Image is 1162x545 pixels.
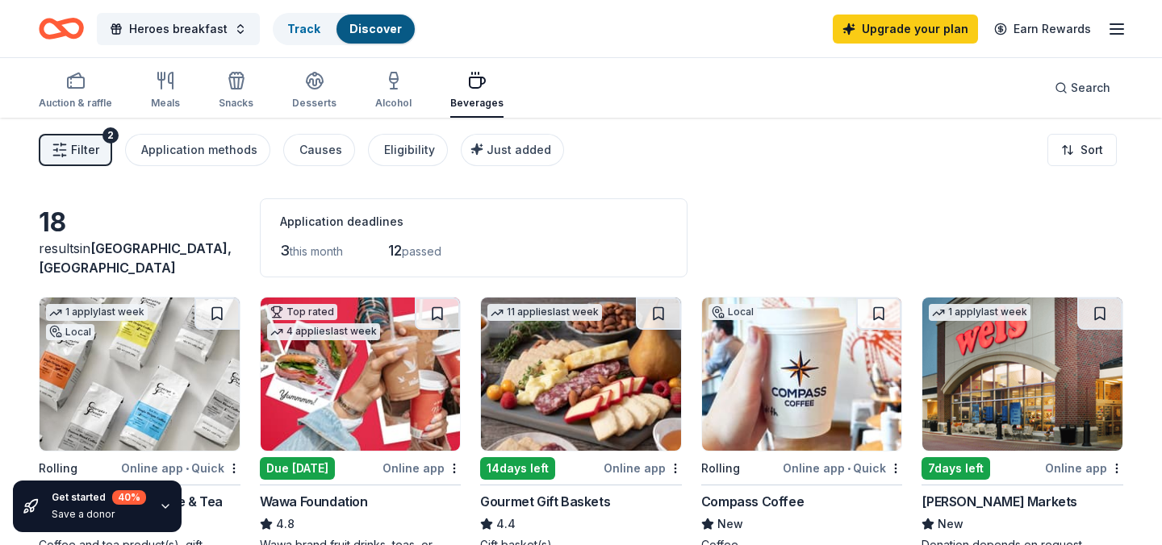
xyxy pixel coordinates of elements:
div: 1 apply last week [929,304,1030,321]
span: 12 [388,242,402,259]
button: Auction & raffle [39,64,112,118]
div: Online app [382,458,461,478]
div: 4 applies last week [267,323,380,340]
div: 1 apply last week [46,304,148,321]
div: Online app [1045,458,1123,478]
a: Discover [349,22,402,35]
div: Save a donor [52,508,146,521]
div: Eligibility [384,140,435,160]
button: TrackDiscover [273,13,416,45]
a: Upgrade your plan [833,15,978,44]
span: New [717,514,743,534]
button: Snacks [219,64,253,118]
img: Image for Wawa Foundation [261,297,461,451]
span: this month [290,244,343,258]
span: passed [402,244,441,258]
div: Meals [151,97,180,110]
div: 2 [102,127,119,144]
a: Track [287,22,320,35]
div: Online app Quick [121,458,240,478]
button: Sort [1047,134,1117,166]
button: Eligibility [368,134,448,166]
div: Local [708,304,757,320]
span: Search [1071,78,1110,98]
button: Heroes breakfast [97,13,260,45]
div: Due [DATE] [260,457,335,480]
div: Alcohol [375,97,412,110]
div: Gourmet Gift Baskets [480,492,610,511]
div: 40 % [112,490,146,505]
img: Image for Weis Markets [922,297,1122,451]
span: Filter [71,140,99,160]
span: in [39,240,232,276]
span: New [938,514,963,534]
button: Causes [283,134,355,166]
div: Online app [604,458,682,478]
span: 4.4 [496,514,516,534]
div: Rolling [701,459,740,478]
div: Compass Coffee [701,492,804,511]
span: • [847,462,851,475]
span: [GEOGRAPHIC_DATA], [GEOGRAPHIC_DATA] [39,240,232,276]
div: Beverages [450,97,504,110]
div: Wawa Foundation [260,492,368,511]
div: 11 applies last week [487,304,602,321]
div: Auction & raffle [39,97,112,110]
div: Top rated [267,304,337,320]
div: [PERSON_NAME] Markets [922,492,1077,511]
div: Causes [299,140,342,160]
span: Sort [1080,140,1103,160]
div: 18 [39,206,240,239]
a: Home [39,10,84,48]
button: Application methods [125,134,270,166]
span: Just added [487,143,551,156]
button: Meals [151,64,180,118]
button: Filter2 [39,134,112,166]
div: 14 days left [480,457,555,480]
button: Desserts [292,64,336,118]
span: Heroes breakfast [129,19,228,39]
img: Image for Compass Coffee [702,297,902,451]
button: Beverages [450,64,504,118]
div: Online app Quick [783,458,902,478]
div: Application deadlines [280,212,667,231]
div: Snacks [219,97,253,110]
div: Application methods [141,140,257,160]
div: 7 days left [922,457,990,480]
div: Local [46,324,94,340]
button: Search [1042,72,1123,104]
span: 4.8 [276,514,295,534]
div: Get started [52,490,146,505]
div: results [39,239,240,277]
img: Image for Everyday People Coffee & Tea [40,297,240,451]
img: Image for Gourmet Gift Baskets [481,297,681,451]
div: Rolling [39,459,77,478]
button: Alcohol [375,64,412,118]
button: Just added [461,134,564,166]
a: Earn Rewards [984,15,1101,44]
span: 3 [280,242,290,259]
span: • [186,462,189,475]
div: Desserts [292,97,336,110]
